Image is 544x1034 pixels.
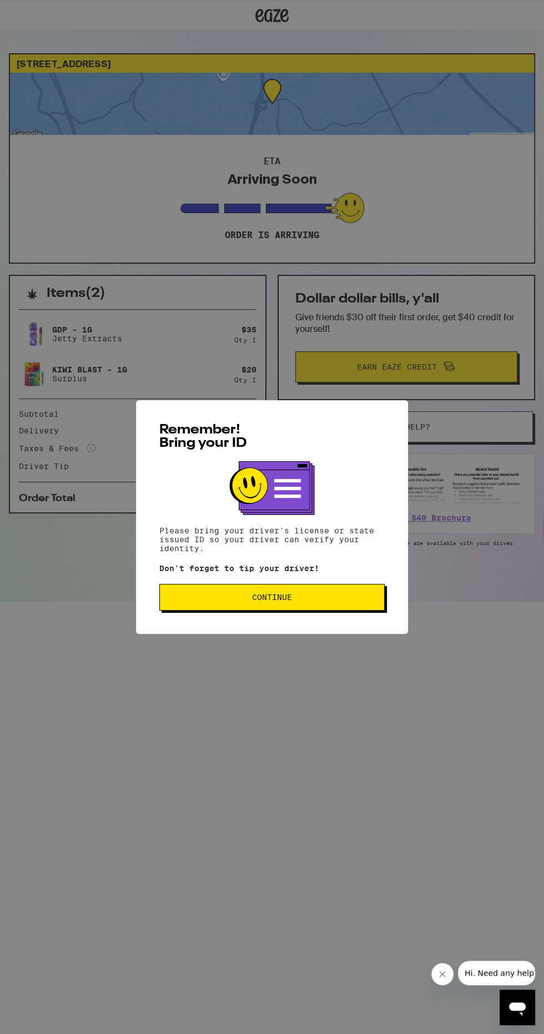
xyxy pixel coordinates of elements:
[159,526,385,553] p: Please bring your driver's license or state issued ID so your driver can verify your identity.
[458,961,535,985] iframe: Message from company
[500,990,535,1025] iframe: Button to launch messaging window
[252,593,292,601] span: Continue
[159,564,385,573] p: Don't forget to tip your driver!
[159,423,247,450] span: Remember! Bring your ID
[431,963,454,985] iframe: Close message
[7,8,80,17] span: Hi. Need any help?
[159,584,385,611] button: Continue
